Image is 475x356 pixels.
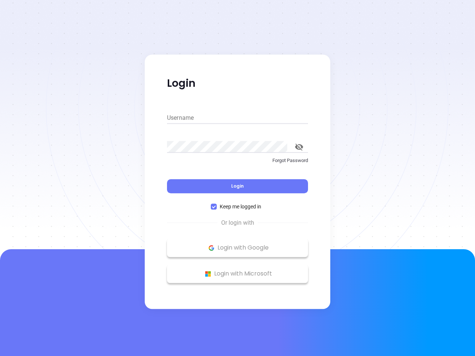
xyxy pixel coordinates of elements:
p: Login with Microsoft [171,268,304,279]
p: Forgot Password [167,157,308,164]
button: Microsoft Logo Login with Microsoft [167,264,308,283]
button: toggle password visibility [290,138,308,156]
img: Google Logo [207,243,216,253]
span: Keep me logged in [217,202,264,211]
img: Microsoft Logo [203,269,213,278]
span: Login [231,183,244,189]
p: Login [167,77,308,90]
a: Forgot Password [167,157,308,170]
button: Google Logo Login with Google [167,238,308,257]
button: Login [167,179,308,193]
span: Or login with [217,218,258,227]
p: Login with Google [171,242,304,253]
